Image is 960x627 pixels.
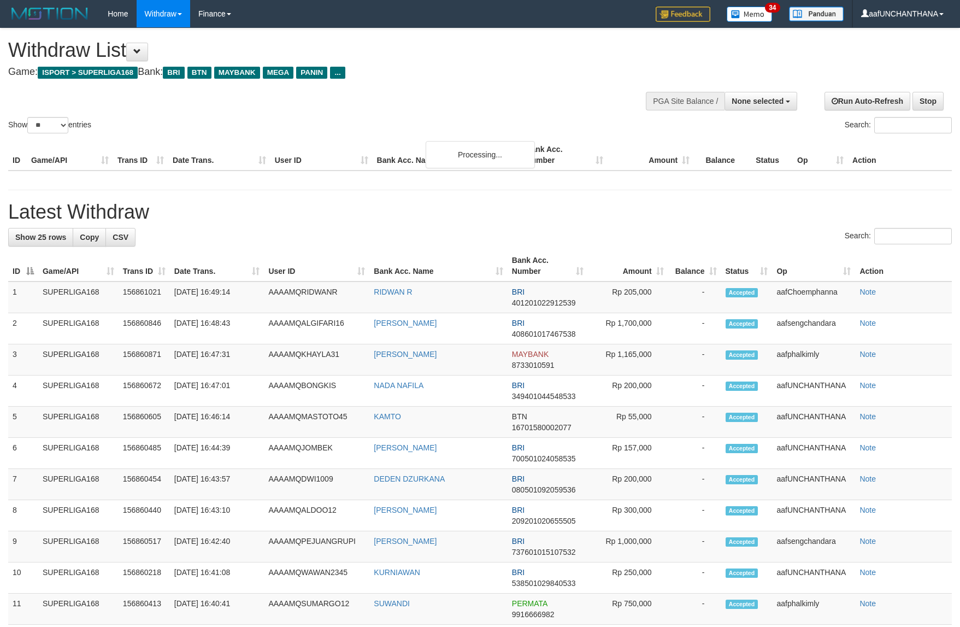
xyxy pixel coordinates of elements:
span: ... [330,67,345,79]
span: None selected [732,97,784,106]
span: BRI [512,288,525,296]
td: 4 [8,376,38,407]
th: Action [855,250,952,282]
button: None selected [725,92,797,110]
label: Search: [845,117,952,133]
td: - [668,282,721,313]
th: Bank Acc. Number [521,139,608,171]
td: 6 [8,438,38,469]
span: BRI [163,67,184,79]
td: - [668,531,721,562]
span: BRI [512,568,525,577]
td: [DATE] 16:47:01 [170,376,264,407]
td: Rp 1,700,000 [588,313,668,344]
td: SUPERLIGA168 [38,376,119,407]
th: Op [793,139,848,171]
span: BRI [512,319,525,327]
span: Accepted [726,475,758,484]
div: Processing... [426,141,535,168]
span: Accepted [726,600,758,609]
a: Note [859,288,876,296]
span: Accepted [726,319,758,329]
td: 5 [8,407,38,438]
td: AAAAMQBONGKIS [264,376,369,407]
td: aafsengchandara [772,313,855,344]
th: Status: activate to sort column ascending [721,250,773,282]
td: [DATE] 16:48:43 [170,313,264,344]
th: Trans ID: activate to sort column ascending [119,250,170,282]
th: Action [848,139,952,171]
span: 34 [765,3,780,13]
a: NADA NAFILA [374,381,423,390]
a: KAMTO [374,412,401,421]
img: Button%20Memo.svg [727,7,773,22]
td: AAAAMQSUMARGO12 [264,594,369,625]
td: [DATE] 16:40:41 [170,594,264,625]
td: AAAAMQALDOO12 [264,500,369,531]
span: Show 25 rows [15,233,66,242]
th: Amount: activate to sort column ascending [588,250,668,282]
td: SUPERLIGA168 [38,313,119,344]
th: ID [8,139,27,171]
th: Amount [608,139,694,171]
span: MAYBANK [214,67,260,79]
td: AAAAMQDWI1009 [264,469,369,500]
td: SUPERLIGA168 [38,562,119,594]
a: [PERSON_NAME] [374,443,437,452]
th: Balance: activate to sort column ascending [668,250,721,282]
h1: Latest Withdraw [8,201,952,223]
td: 156861021 [119,282,170,313]
td: - [668,407,721,438]
td: [DATE] 16:42:40 [170,531,264,562]
span: PERMATA [512,599,547,608]
span: Accepted [726,413,758,422]
a: Stop [912,92,944,110]
td: SUPERLIGA168 [38,407,119,438]
td: [DATE] 16:44:39 [170,438,264,469]
span: Accepted [726,288,758,297]
span: BRI [512,537,525,546]
a: Show 25 rows [8,228,73,247]
span: BRI [512,506,525,514]
span: Accepted [726,506,758,515]
td: 156860517 [119,531,170,562]
td: SUPERLIGA168 [38,344,119,376]
span: Copy 080501092059536 to clipboard [512,485,576,494]
th: Trans ID [113,139,168,171]
span: ISPORT > SUPERLIGA168 [38,67,138,79]
td: Rp 1,000,000 [588,531,668,562]
td: aafUNCHANTHANA [772,469,855,500]
td: 156860672 [119,376,170,407]
td: 156860440 [119,500,170,531]
span: Accepted [726,569,758,578]
td: 156860485 [119,438,170,469]
a: Copy [73,228,106,247]
td: [DATE] 16:43:57 [170,469,264,500]
td: 9 [8,531,38,562]
td: SUPERLIGA168 [38,438,119,469]
td: Rp 250,000 [588,562,668,594]
a: Note [859,381,876,390]
td: 156860413 [119,594,170,625]
a: DEDEN DZURKANA [374,474,445,483]
td: Rp 300,000 [588,500,668,531]
span: Accepted [726,350,758,360]
label: Search: [845,228,952,244]
img: Feedback.jpg [656,7,710,22]
td: aafphalkimly [772,344,855,376]
span: Copy 700501024058535 to clipboard [512,454,576,463]
a: Note [859,599,876,608]
a: CSV [105,228,136,247]
td: Rp 157,000 [588,438,668,469]
td: SUPERLIGA168 [38,282,119,313]
td: SUPERLIGA168 [38,594,119,625]
a: Note [859,537,876,546]
td: aafUNCHANTHANA [772,376,855,407]
td: SUPERLIGA168 [38,531,119,562]
span: Copy 16701580002077 to clipboard [512,423,572,432]
div: PGA Site Balance / [646,92,725,110]
td: AAAAMQJOMBEK [264,438,369,469]
td: 156860605 [119,407,170,438]
td: 156860846 [119,313,170,344]
td: 3 [8,344,38,376]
